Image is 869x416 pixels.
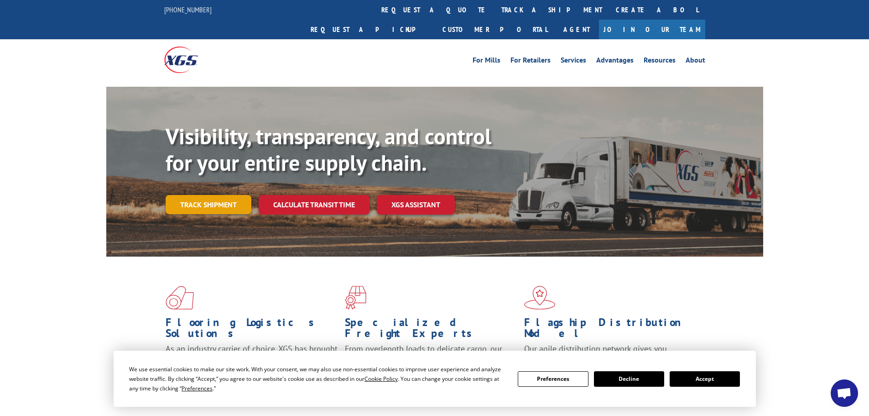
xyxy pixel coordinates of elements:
a: Advantages [596,57,634,67]
a: Customer Portal [436,20,554,39]
b: Visibility, transparency, and control for your entire supply chain. [166,122,491,177]
a: Join Our Team [599,20,705,39]
span: Our agile distribution network gives you nationwide inventory management on demand. [524,343,692,365]
span: Preferences [182,384,213,392]
h1: Flooring Logistics Solutions [166,317,338,343]
button: Accept [670,371,740,387]
h1: Flagship Distribution Model [524,317,697,343]
a: For Mills [473,57,500,67]
img: xgs-icon-flagship-distribution-model-red [524,286,556,310]
a: Services [561,57,586,67]
p: From overlength loads to delicate cargo, our experienced staff knows the best way to move your fr... [345,343,517,384]
span: As an industry carrier of choice, XGS has brought innovation and dedication to flooring logistics... [166,343,338,376]
a: [PHONE_NUMBER] [164,5,212,14]
a: Resources [644,57,676,67]
a: Request a pickup [304,20,436,39]
img: xgs-icon-total-supply-chain-intelligence-red [166,286,194,310]
button: Decline [594,371,664,387]
h1: Specialized Freight Experts [345,317,517,343]
div: Open chat [831,379,858,407]
a: For Retailers [510,57,551,67]
span: Cookie Policy [364,375,398,383]
a: XGS ASSISTANT [377,195,455,215]
div: We use essential cookies to make our site work. With your consent, we may also use non-essential ... [129,364,507,393]
a: Track shipment [166,195,251,214]
a: About [686,57,705,67]
a: Agent [554,20,599,39]
img: xgs-icon-focused-on-flooring-red [345,286,366,310]
div: Cookie Consent Prompt [114,351,756,407]
a: Calculate transit time [259,195,369,215]
button: Preferences [518,371,588,387]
